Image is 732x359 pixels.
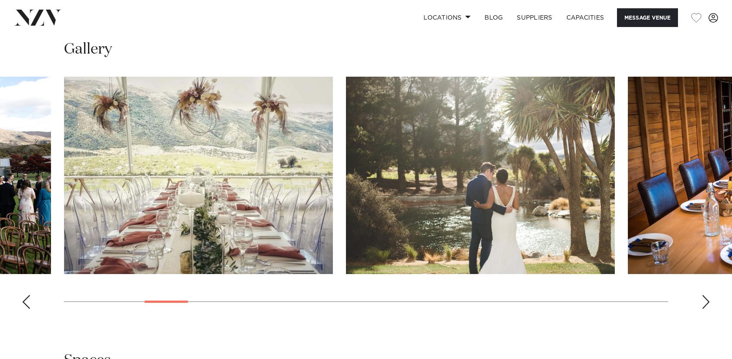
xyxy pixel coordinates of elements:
img: nzv-logo.png [14,10,61,25]
a: SUPPLIERS [510,8,559,27]
a: Capacities [559,8,611,27]
button: Message Venue [617,8,678,27]
h2: Gallery [64,40,112,59]
swiper-slide: 6 / 30 [346,77,615,274]
a: Locations [417,8,478,27]
a: BLOG [478,8,510,27]
swiper-slide: 5 / 30 [64,77,333,274]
